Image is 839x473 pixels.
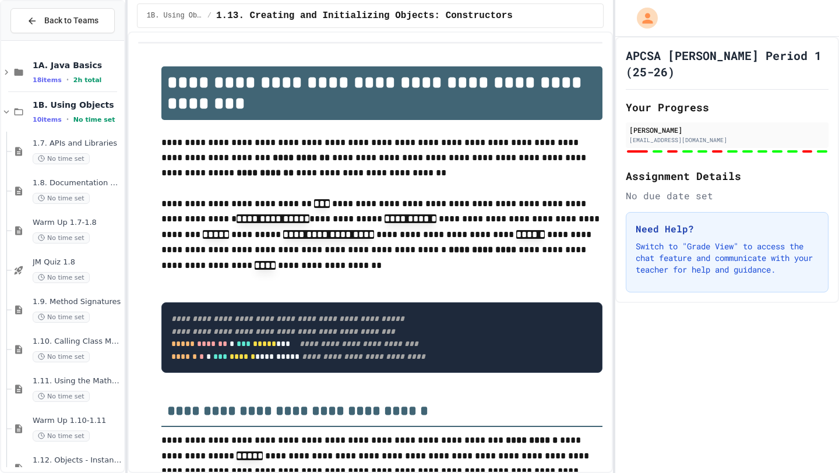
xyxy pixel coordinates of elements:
span: 1.12. Objects - Instances of Classes [33,456,122,465]
span: 1.7. APIs and Libraries [33,139,122,149]
span: No time set [33,193,90,204]
span: Back to Teams [44,15,98,27]
div: No due date set [626,189,829,203]
span: No time set [33,391,90,402]
span: No time set [33,272,90,283]
span: 1B. Using Objects [33,100,122,110]
button: Back to Teams [10,8,115,33]
span: / [207,11,211,20]
span: 1A. Java Basics [33,60,122,70]
div: [EMAIL_ADDRESS][DOMAIN_NAME] [629,136,825,144]
h2: Assignment Details [626,168,829,184]
span: 1.9. Method Signatures [33,297,122,307]
div: My Account [625,5,661,31]
span: 10 items [33,116,62,123]
span: JM Quiz 1.8 [33,257,122,267]
span: No time set [73,116,115,123]
span: 2h total [73,76,102,84]
span: No time set [33,232,90,243]
span: 1.11. Using the Math Class [33,376,122,386]
span: No time set [33,351,90,362]
span: Warm Up 1.7-1.8 [33,218,122,228]
h2: Your Progress [626,99,829,115]
span: 18 items [33,76,62,84]
span: 1B. Using Objects [147,11,203,20]
h3: Need Help? [636,222,819,236]
span: Warm Up 1.10-1.11 [33,416,122,426]
div: [PERSON_NAME] [629,125,825,135]
span: 1.10. Calling Class Methods [33,337,122,347]
span: No time set [33,430,90,442]
p: Switch to "Grade View" to access the chat feature and communicate with your teacher for help and ... [636,241,819,276]
span: No time set [33,312,90,323]
span: 1.8. Documentation with Comments and Preconditions [33,178,122,188]
span: No time set [33,153,90,164]
span: • [66,75,69,84]
span: 1.13. Creating and Initializing Objects: Constructors [216,9,513,23]
span: • [66,115,69,124]
h1: APCSA [PERSON_NAME] Period 1 (25-26) [626,47,829,80]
